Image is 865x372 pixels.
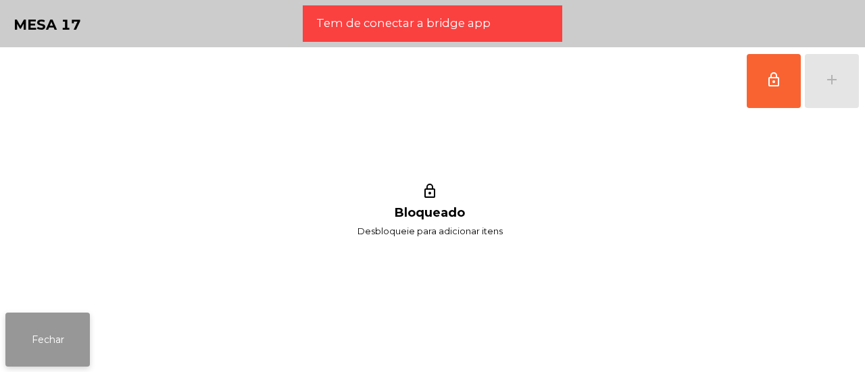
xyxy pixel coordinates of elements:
button: Fechar [5,313,90,367]
h4: Mesa 17 [14,15,81,35]
span: Desbloqueie para adicionar itens [357,223,503,240]
span: Tem de conectar a bridge app [316,15,491,32]
button: lock_outline [747,54,801,108]
h1: Bloqueado [395,206,465,220]
i: lock_outline [420,183,440,203]
span: lock_outline [766,72,782,88]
